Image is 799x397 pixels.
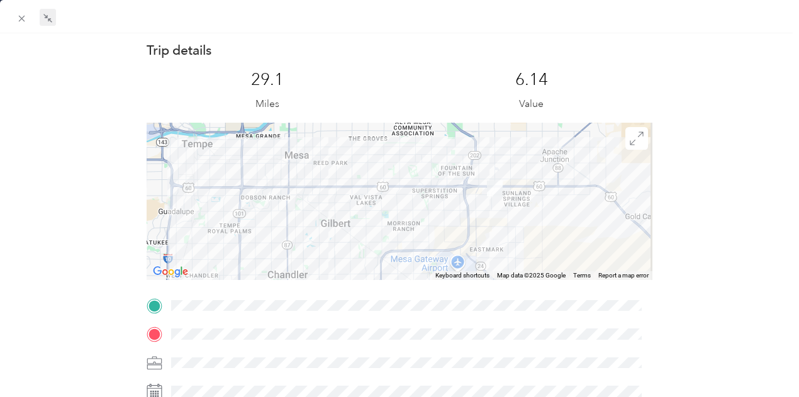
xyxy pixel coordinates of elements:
[515,70,548,90] p: 6.14
[435,271,489,280] button: Keyboard shortcuts
[150,264,191,280] a: Open this area in Google Maps (opens a new window)
[497,272,566,279] span: Map data ©2025 Google
[147,42,211,59] p: Trip details
[255,96,279,112] p: Miles
[150,264,191,280] img: Google
[519,96,544,112] p: Value
[573,272,591,279] a: Terms (opens in new tab)
[729,327,799,397] iframe: Everlance-gr Chat Button Frame
[251,70,284,90] p: 29.1
[598,272,649,279] a: Report a map error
